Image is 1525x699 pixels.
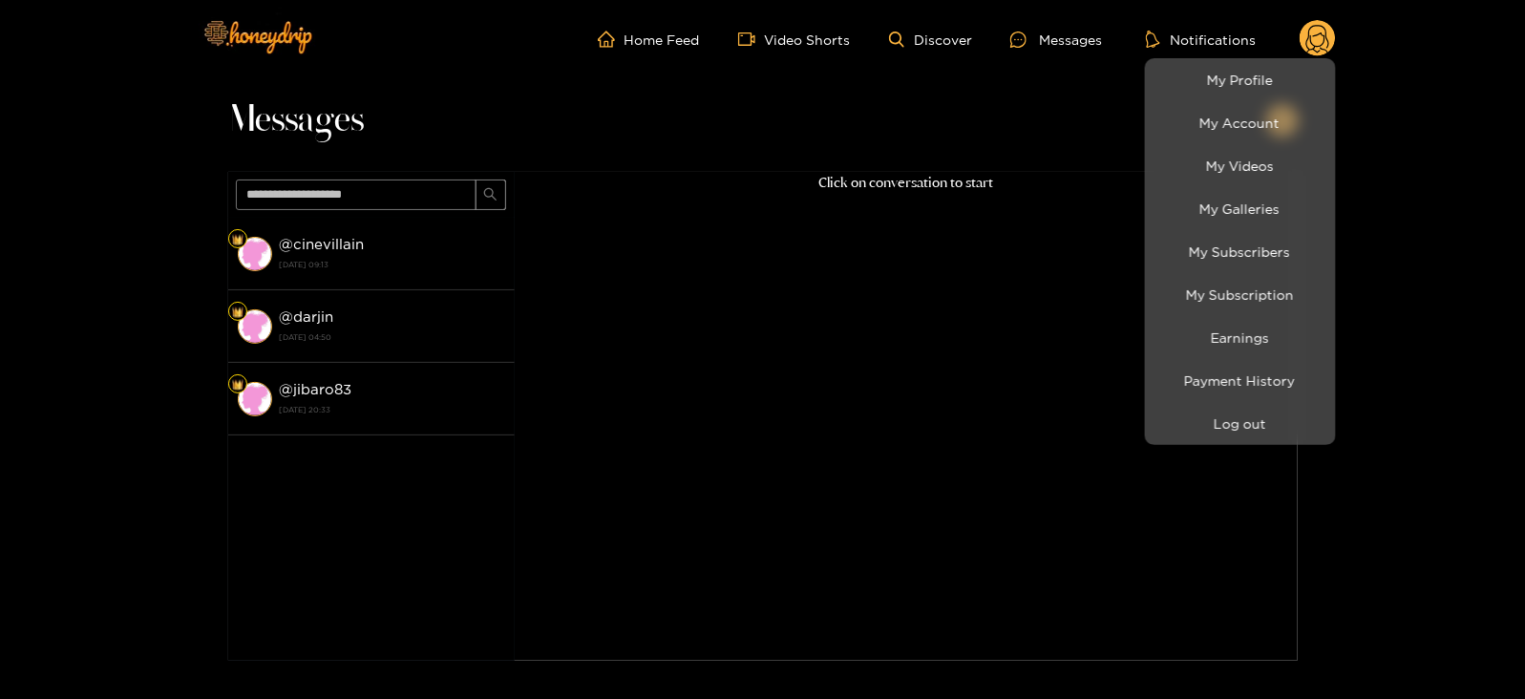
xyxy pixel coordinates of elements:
[1150,106,1331,139] a: My Account
[1150,407,1331,440] button: Log out
[1150,63,1331,96] a: My Profile
[1150,192,1331,225] a: My Galleries
[1150,235,1331,268] a: My Subscribers
[1150,364,1331,397] a: Payment History
[1150,278,1331,311] a: My Subscription
[1150,149,1331,182] a: My Videos
[1150,321,1331,354] a: Earnings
